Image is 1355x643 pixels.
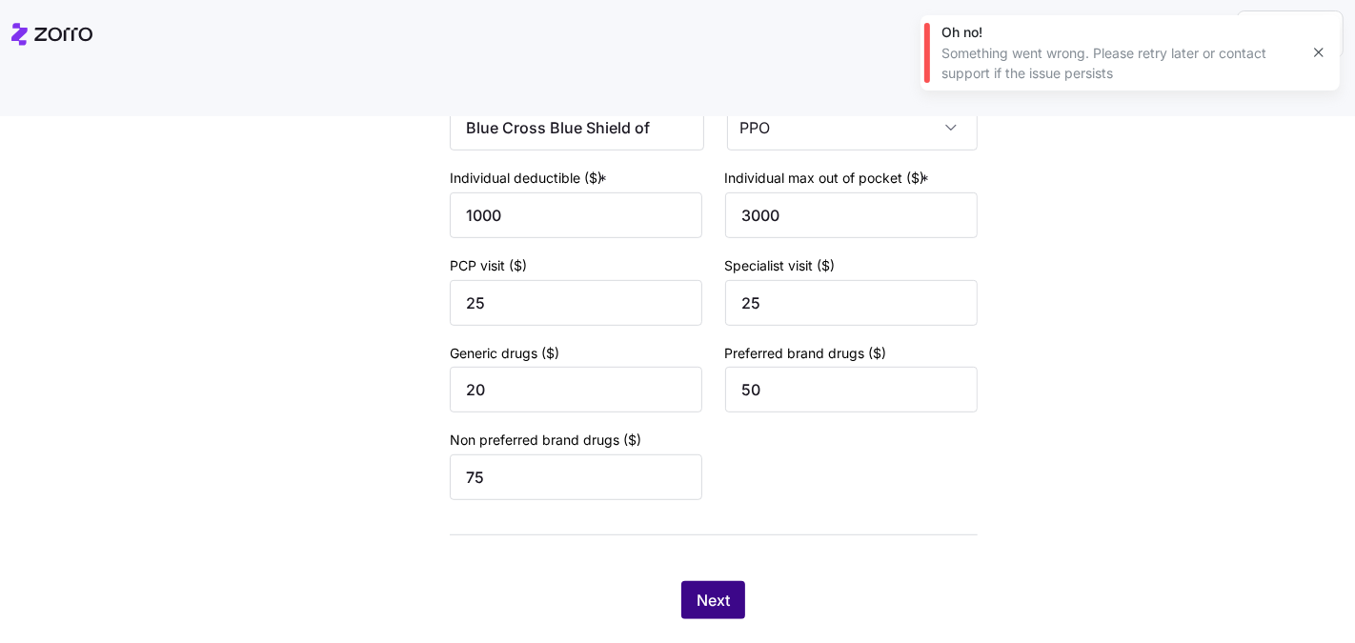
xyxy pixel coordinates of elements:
[725,192,978,238] input: Individual max out of pocket ($)
[725,367,978,412] input: Preferred brand drugs ($)
[450,430,641,451] label: Non preferred brand drugs ($)
[725,168,934,189] label: Individual max out of pocket ($)
[725,343,887,364] label: Preferred brand drugs ($)
[681,581,745,619] button: Next
[697,589,730,612] span: Next
[941,23,1298,42] div: Oh no!
[450,105,704,151] input: Carrier
[450,255,527,276] label: PCP visit ($)
[450,367,702,412] input: Generic drugs ($)
[725,255,836,276] label: Specialist visit ($)
[725,280,978,326] input: Specialist visit ($)
[727,105,978,151] input: Network type
[450,280,702,326] input: PCP visit ($)
[450,454,702,500] input: Non preferred brand drugs ($)
[941,44,1298,83] div: Something went wrong. Please retry later or contact support if the issue persists
[450,168,611,189] label: Individual deductible ($)
[450,343,559,364] label: Generic drugs ($)
[450,192,702,238] input: Individual deductible ($)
